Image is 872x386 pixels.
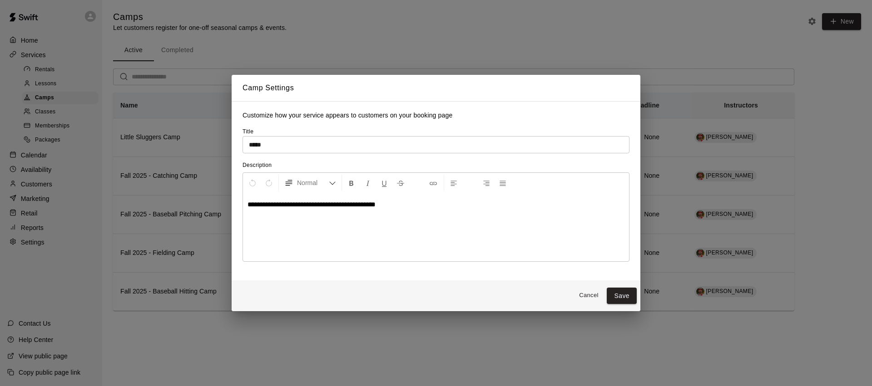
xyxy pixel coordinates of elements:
button: Undo [245,175,260,191]
button: Cancel [574,288,603,303]
button: Save [607,288,637,304]
button: Justify Align [495,175,510,191]
button: Format Bold [344,175,359,191]
button: Right Align [479,175,494,191]
button: Format Underline [377,175,392,191]
span: Normal [297,178,329,187]
p: Customize how your service appears to customers on your booking page [243,111,629,120]
span: Description [243,162,272,168]
button: Insert Code [409,175,425,191]
button: Format Strikethrough [393,175,408,191]
span: Title [243,128,253,135]
button: Center Align [462,175,478,191]
button: Left Align [446,175,461,191]
button: Insert Link [426,175,441,191]
h2: Camp Settings [232,75,640,101]
button: Formatting Options [281,175,340,191]
button: Format Italics [360,175,376,191]
button: Redo [261,175,277,191]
